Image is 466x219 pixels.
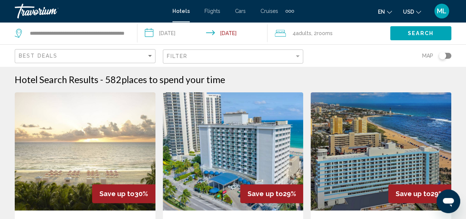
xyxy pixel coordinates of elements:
[260,8,278,14] a: Cruises
[433,52,451,59] button: Toggle map
[267,22,390,44] button: Travelers: 4 adults, 0 children
[235,8,246,14] a: Cars
[240,184,303,203] div: 29%
[137,22,267,44] button: Check-in date: Oct 10, 2025 Check-out date: Oct 12, 2025
[105,74,225,85] h2: 582
[122,74,225,85] span: places to spend your time
[292,28,311,38] span: 4
[99,190,134,198] span: Save up to
[432,3,451,19] button: User Menu
[15,4,165,18] a: Travorium
[172,8,190,14] a: Hotels
[378,9,385,15] span: en
[403,6,421,17] button: Change currency
[163,92,304,211] img: Hotel image
[163,49,304,64] button: Filter
[437,189,460,213] iframe: Button to launch messaging window
[311,28,333,38] span: , 2
[285,5,294,17] button: Extra navigation items
[317,30,333,36] span: rooms
[248,190,283,198] span: Save up to
[408,31,434,37] span: Search
[19,53,57,59] span: Best Deals
[100,74,103,85] span: -
[396,190,431,198] span: Save up to
[296,30,311,36] span: Adults
[15,92,155,211] img: Hotel image
[437,7,446,15] span: ML
[15,74,98,85] h1: Hotel Search Results
[403,9,414,15] span: USD
[204,8,220,14] a: Flights
[167,53,188,59] span: Filter
[388,184,451,203] div: 29%
[378,6,392,17] button: Change language
[92,184,155,203] div: 30%
[19,53,153,59] mat-select: Sort by
[390,26,451,40] button: Search
[422,51,433,61] span: Map
[311,92,451,211] img: Hotel image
